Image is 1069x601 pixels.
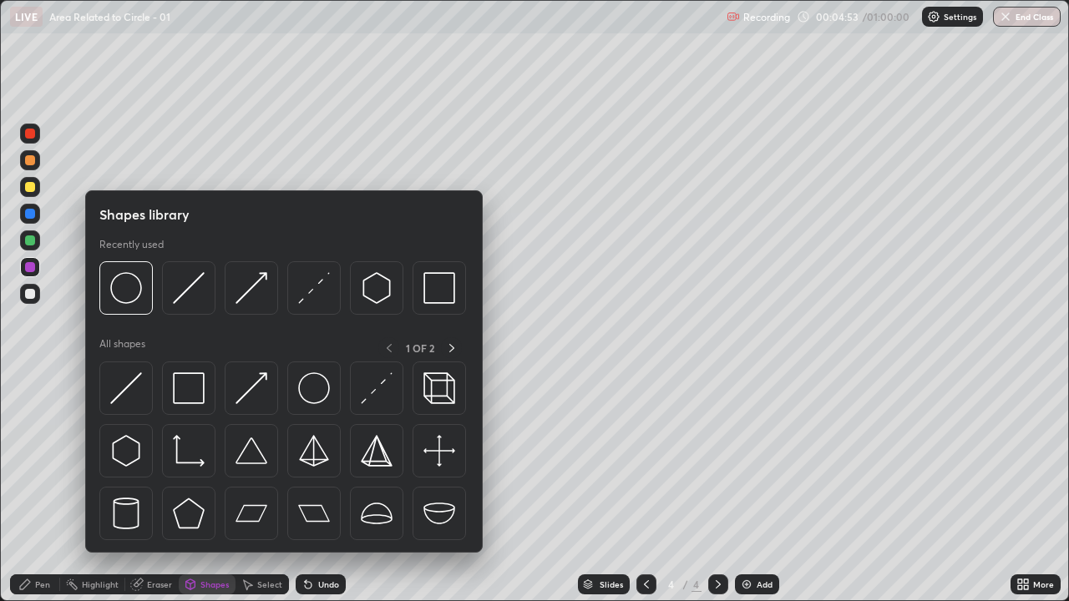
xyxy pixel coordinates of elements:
[236,272,267,304] img: svg+xml;charset=utf-8,%3Csvg%20xmlns%3D%22http%3A%2F%2Fwww.w3.org%2F2000%2Fsvg%22%20width%3D%2230...
[361,272,393,304] img: svg+xml;charset=utf-8,%3Csvg%20xmlns%3D%22http%3A%2F%2Fwww.w3.org%2F2000%2Fsvg%22%20width%3D%2230...
[49,10,170,23] p: Area Related to Circle - 01
[173,272,205,304] img: svg+xml;charset=utf-8,%3Csvg%20xmlns%3D%22http%3A%2F%2Fwww.w3.org%2F2000%2Fsvg%22%20width%3D%2230...
[927,10,940,23] img: class-settings-icons
[1033,580,1054,588] div: More
[99,205,190,225] h5: Shapes library
[757,580,773,588] div: Add
[298,372,330,404] img: svg+xml;charset=utf-8,%3Csvg%20xmlns%3D%22http%3A%2F%2Fwww.w3.org%2F2000%2Fsvg%22%20width%3D%2236...
[236,372,267,404] img: svg+xml;charset=utf-8,%3Csvg%20xmlns%3D%22http%3A%2F%2Fwww.w3.org%2F2000%2Fsvg%22%20width%3D%2230...
[82,580,119,588] div: Highlight
[257,580,282,588] div: Select
[423,372,455,404] img: svg+xml;charset=utf-8,%3Csvg%20xmlns%3D%22http%3A%2F%2Fwww.w3.org%2F2000%2Fsvg%22%20width%3D%2235...
[361,372,393,404] img: svg+xml;charset=utf-8,%3Csvg%20xmlns%3D%22http%3A%2F%2Fwww.w3.org%2F2000%2Fsvg%22%20width%3D%2230...
[110,435,142,467] img: svg+xml;charset=utf-8,%3Csvg%20xmlns%3D%22http%3A%2F%2Fwww.w3.org%2F2000%2Fsvg%22%20width%3D%2230...
[298,272,330,304] img: svg+xml;charset=utf-8,%3Csvg%20xmlns%3D%22http%3A%2F%2Fwww.w3.org%2F2000%2Fsvg%22%20width%3D%2230...
[692,577,702,592] div: 4
[173,372,205,404] img: svg+xml;charset=utf-8,%3Csvg%20xmlns%3D%22http%3A%2F%2Fwww.w3.org%2F2000%2Fsvg%22%20width%3D%2234...
[35,580,50,588] div: Pen
[743,11,790,23] p: Recording
[173,497,205,529] img: svg+xml;charset=utf-8,%3Csvg%20xmlns%3D%22http%3A%2F%2Fwww.w3.org%2F2000%2Fsvg%22%20width%3D%2234...
[110,272,142,304] img: svg+xml;charset=utf-8,%3Csvg%20xmlns%3D%22http%3A%2F%2Fwww.w3.org%2F2000%2Fsvg%22%20width%3D%2236...
[318,580,339,588] div: Undo
[423,435,455,467] img: svg+xml;charset=utf-8,%3Csvg%20xmlns%3D%22http%3A%2F%2Fwww.w3.org%2F2000%2Fsvg%22%20width%3D%2240...
[683,579,688,589] div: /
[740,578,753,591] img: add-slide-button
[99,337,145,358] p: All shapes
[99,238,164,251] p: Recently used
[200,580,229,588] div: Shapes
[663,579,680,589] div: 4
[993,7,1061,27] button: End Class
[298,497,330,529] img: svg+xml;charset=utf-8,%3Csvg%20xmlns%3D%22http%3A%2F%2Fwww.w3.org%2F2000%2Fsvg%22%20width%3D%2244...
[361,435,393,467] img: svg+xml;charset=utf-8,%3Csvg%20xmlns%3D%22http%3A%2F%2Fwww.w3.org%2F2000%2Fsvg%22%20width%3D%2234...
[999,10,1012,23] img: end-class-cross
[944,13,976,21] p: Settings
[236,497,267,529] img: svg+xml;charset=utf-8,%3Csvg%20xmlns%3D%22http%3A%2F%2Fwww.w3.org%2F2000%2Fsvg%22%20width%3D%2244...
[423,272,455,304] img: svg+xml;charset=utf-8,%3Csvg%20xmlns%3D%22http%3A%2F%2Fwww.w3.org%2F2000%2Fsvg%22%20width%3D%2234...
[298,435,330,467] img: svg+xml;charset=utf-8,%3Csvg%20xmlns%3D%22http%3A%2F%2Fwww.w3.org%2F2000%2Fsvg%22%20width%3D%2234...
[173,435,205,467] img: svg+xml;charset=utf-8,%3Csvg%20xmlns%3D%22http%3A%2F%2Fwww.w3.org%2F2000%2Fsvg%22%20width%3D%2233...
[15,10,38,23] p: LIVE
[236,435,267,467] img: svg+xml;charset=utf-8,%3Csvg%20xmlns%3D%22http%3A%2F%2Fwww.w3.org%2F2000%2Fsvg%22%20width%3D%2238...
[361,497,393,529] img: svg+xml;charset=utf-8,%3Csvg%20xmlns%3D%22http%3A%2F%2Fwww.w3.org%2F2000%2Fsvg%22%20width%3D%2238...
[110,497,142,529] img: svg+xml;charset=utf-8,%3Csvg%20xmlns%3D%22http%3A%2F%2Fwww.w3.org%2F2000%2Fsvg%22%20width%3D%2228...
[110,372,142,404] img: svg+xml;charset=utf-8,%3Csvg%20xmlns%3D%22http%3A%2F%2Fwww.w3.org%2F2000%2Fsvg%22%20width%3D%2230...
[406,341,434,355] p: 1 OF 2
[727,10,740,23] img: recording.375f2c34.svg
[147,580,172,588] div: Eraser
[423,497,455,529] img: svg+xml;charset=utf-8,%3Csvg%20xmlns%3D%22http%3A%2F%2Fwww.w3.org%2F2000%2Fsvg%22%20width%3D%2238...
[600,580,623,588] div: Slides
